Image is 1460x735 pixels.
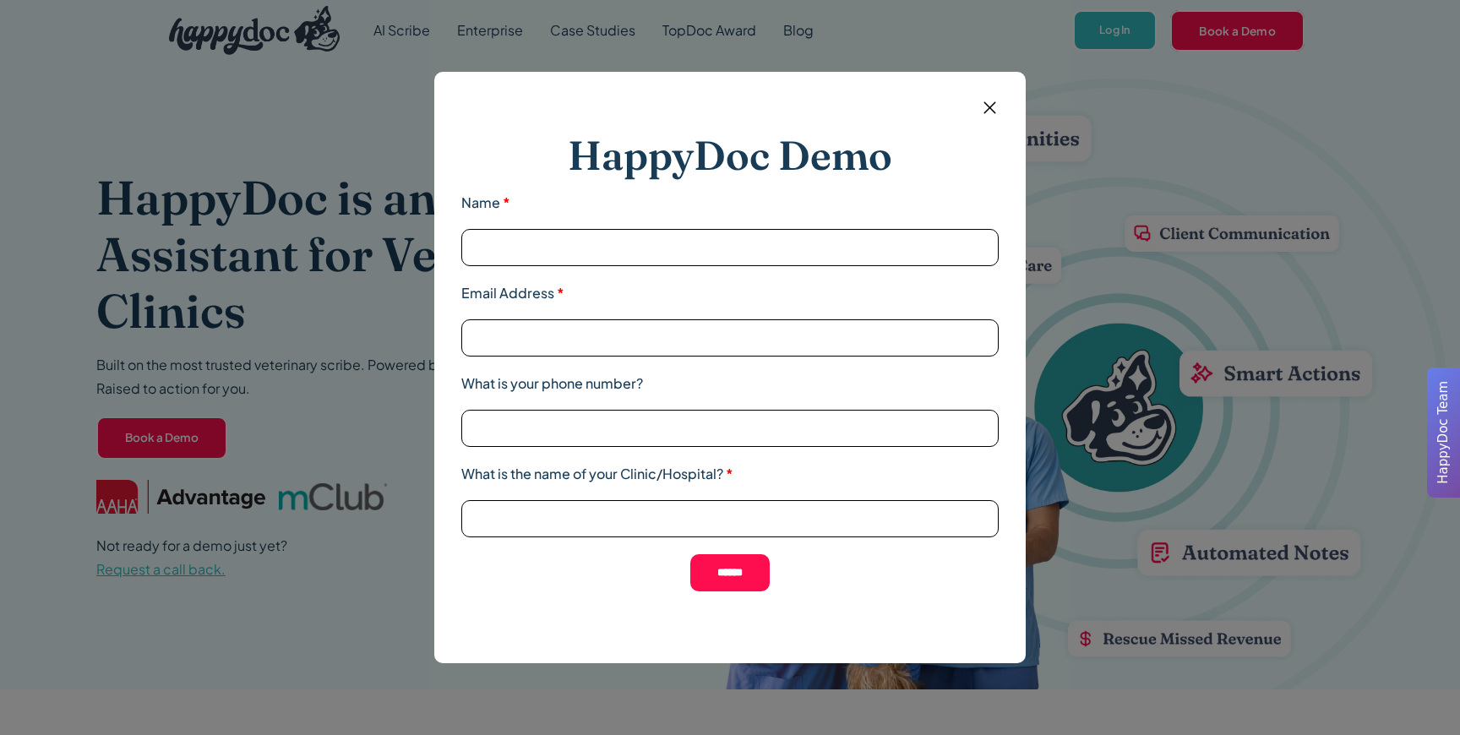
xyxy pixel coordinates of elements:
[461,193,999,213] label: Name
[461,99,999,623] form: Email form 2
[461,373,999,394] label: What is your phone number?
[461,283,999,303] label: Email Address
[461,464,999,484] label: What is the name of your Clinic/Hospital?
[568,131,892,180] h2: HappyDoc Demo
